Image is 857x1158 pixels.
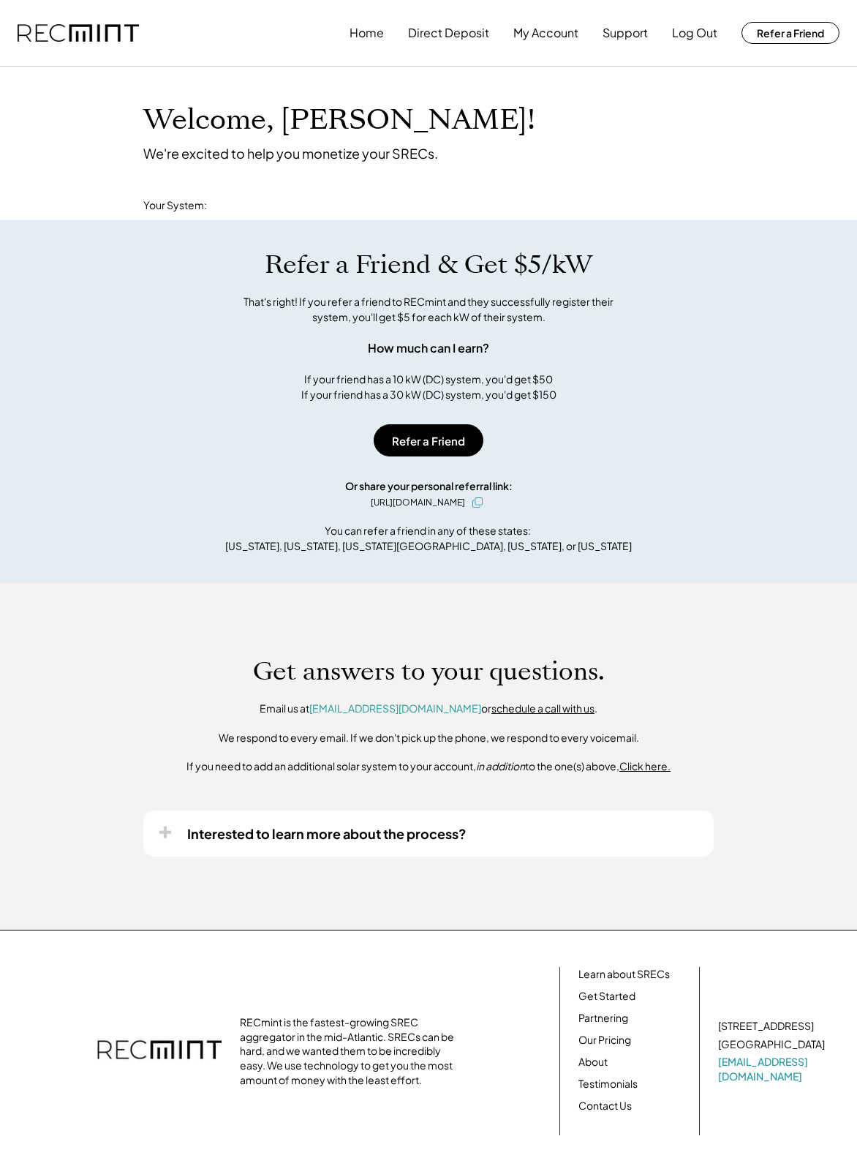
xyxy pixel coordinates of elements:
div: That's right! If you refer a friend to RECmint and they successfully register their system, you'l... [227,294,630,325]
div: [STREET_ADDRESS] [718,1019,814,1034]
div: Your System: [143,198,207,213]
button: Refer a Friend [374,424,483,456]
img: recmint-logotype%403x.png [18,24,139,42]
a: Testimonials [578,1077,638,1091]
div: How much can I earn? [368,339,489,357]
div: We're excited to help you monetize your SRECs. [143,145,438,162]
a: Our Pricing [578,1033,631,1048]
div: [GEOGRAPHIC_DATA] [718,1037,825,1052]
button: Home [350,18,384,48]
button: Log Out [672,18,717,48]
button: Support [603,18,648,48]
u: Click here. [619,759,671,772]
div: Interested to learn more about the process? [187,825,467,842]
button: click to copy [469,494,486,511]
em: in addition [476,759,525,772]
div: Email us at or . [260,702,597,716]
h1: Welcome, [PERSON_NAME]! [143,103,535,138]
button: My Account [513,18,578,48]
div: [URL][DOMAIN_NAME] [371,496,465,509]
h1: Refer a Friend & Get $5/kW [265,249,592,280]
h1: Get answers to your questions. [253,656,605,687]
a: Partnering [578,1011,628,1026]
a: Get Started [578,989,635,1004]
div: If your friend has a 10 kW (DC) system, you'd get $50 If your friend has a 30 kW (DC) system, you... [301,372,556,402]
a: [EMAIL_ADDRESS][DOMAIN_NAME] [309,702,481,715]
div: If you need to add an additional solar system to your account, to the one(s) above, [186,759,671,774]
img: recmint-logotype%403x.png [97,1026,222,1077]
div: You can refer a friend in any of these states: [US_STATE], [US_STATE], [US_STATE][GEOGRAPHIC_DATA... [225,523,632,554]
div: Or share your personal referral link: [345,478,513,494]
a: About [578,1055,608,1069]
button: Direct Deposit [408,18,489,48]
button: Refer a Friend [741,22,839,44]
a: Learn about SRECs [578,967,670,982]
div: RECmint is the fastest-growing SREC aggregator in the mid-Atlantic. SRECs can be hard, and we wan... [240,1015,459,1087]
a: [EMAIL_ADDRESS][DOMAIN_NAME] [718,1055,828,1083]
div: We respond to every email. If we don't pick up the phone, we respond to every voicemail. [219,731,639,745]
a: schedule a call with us [491,702,594,715]
a: Contact Us [578,1099,632,1113]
